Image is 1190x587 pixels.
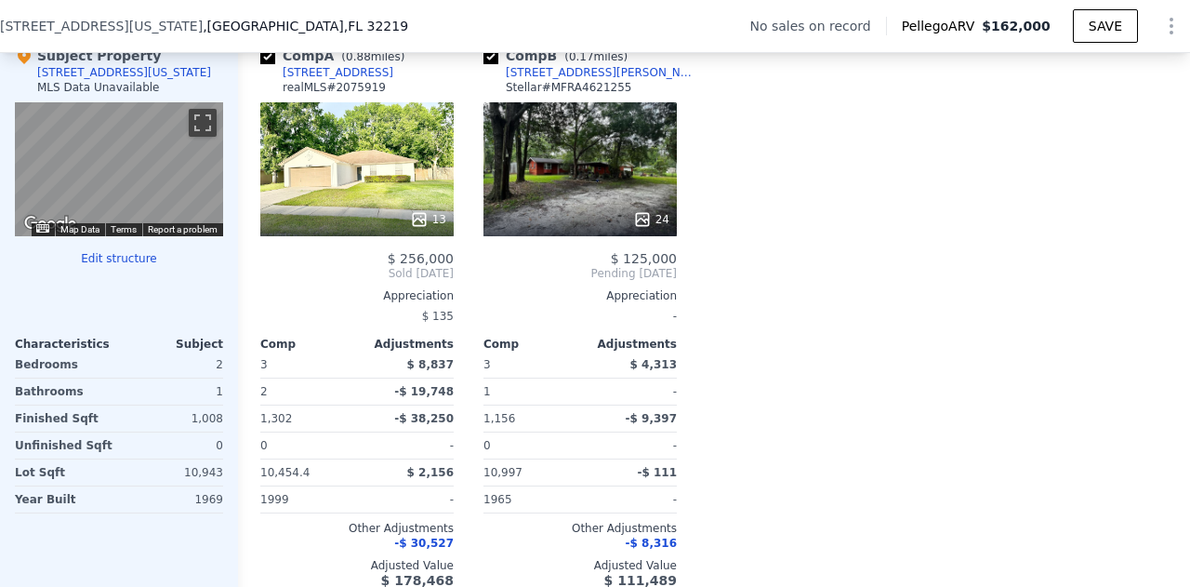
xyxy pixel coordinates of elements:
[483,466,522,479] span: 10,997
[260,266,454,281] span: Sold [DATE]
[283,65,393,80] div: [STREET_ADDRESS]
[260,288,454,303] div: Appreciation
[260,487,353,513] div: 1999
[111,224,137,234] a: Terms
[1153,7,1190,45] button: Show Options
[506,65,699,80] div: [STREET_ADDRESS][PERSON_NAME]
[633,210,669,229] div: 24
[119,337,223,352] div: Subject
[506,80,632,95] div: Stellar # MFRA4621255
[483,412,515,425] span: 1,156
[260,466,310,479] span: 10,454.4
[422,310,454,323] span: $ 135
[15,460,115,486] div: Lot Sqft
[260,412,292,425] span: 1,302
[626,537,677,550] span: -$ 8,316
[394,537,454,550] span: -$ 30,527
[361,487,454,513] div: -
[15,406,115,432] div: Finished Sqft
[557,50,635,63] span: ( miles)
[15,379,115,405] div: Bathrooms
[15,487,115,513] div: Year Built
[982,19,1051,33] span: $162,000
[483,487,576,513] div: 1965
[15,102,223,236] div: Map
[15,102,223,236] div: Street View
[15,352,115,378] div: Bedrooms
[902,17,983,35] span: Pellego ARV
[483,288,677,303] div: Appreciation
[580,337,677,352] div: Adjustments
[123,379,223,405] div: 1
[394,385,454,398] span: -$ 19,748
[260,521,454,536] div: Other Adjustments
[203,17,408,35] span: , [GEOGRAPHIC_DATA]
[584,487,677,513] div: -
[483,439,491,452] span: 0
[260,337,357,352] div: Comp
[334,50,412,63] span: ( miles)
[361,433,454,459] div: -
[36,224,49,233] button: Keyboard shortcuts
[15,47,161,65] div: Subject Property
[407,466,454,479] span: $ 2,156
[20,212,81,236] img: Google
[483,521,677,536] div: Other Adjustments
[584,379,677,405] div: -
[346,50,371,63] span: 0.88
[37,65,211,80] div: [STREET_ADDRESS][US_STATE]
[37,80,160,95] div: MLS Data Unavailable
[344,19,408,33] span: , FL 32219
[584,433,677,459] div: -
[483,337,580,352] div: Comp
[260,47,412,65] div: Comp A
[260,439,268,452] span: 0
[569,50,594,63] span: 0.17
[611,251,677,266] span: $ 125,000
[260,65,393,80] a: [STREET_ADDRESS]
[483,358,491,371] span: 3
[357,337,454,352] div: Adjustments
[283,80,386,95] div: realMLS # 2075919
[483,303,677,329] div: -
[388,251,454,266] span: $ 256,000
[749,17,885,35] div: No sales on record
[260,558,454,573] div: Adjusted Value
[123,433,223,459] div: 0
[637,466,677,479] span: -$ 111
[483,379,576,405] div: 1
[60,223,99,236] button: Map Data
[20,212,81,236] a: Open this area in Google Maps (opens a new window)
[1073,9,1138,43] button: SAVE
[123,352,223,378] div: 2
[148,224,218,234] a: Report a problem
[123,487,223,513] div: 1969
[410,210,446,229] div: 13
[189,109,217,137] button: Toggle fullscreen view
[260,379,353,405] div: 2
[394,412,454,425] span: -$ 38,250
[123,406,223,432] div: 1,008
[483,558,677,573] div: Adjusted Value
[15,251,223,266] button: Edit structure
[15,337,119,352] div: Characteristics
[483,266,677,281] span: Pending [DATE]
[630,358,677,371] span: $ 4,313
[123,460,223,486] div: 10,943
[407,358,454,371] span: $ 8,837
[260,358,268,371] span: 3
[15,433,115,459] div: Unfinished Sqft
[483,47,635,65] div: Comp B
[483,65,699,80] a: [STREET_ADDRESS][PERSON_NAME]
[626,412,677,425] span: -$ 9,397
